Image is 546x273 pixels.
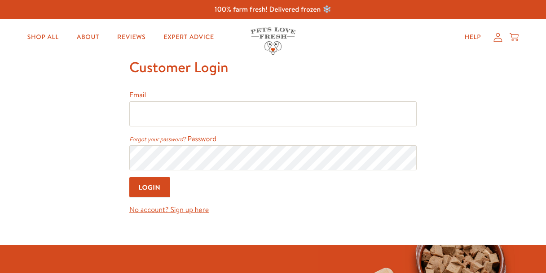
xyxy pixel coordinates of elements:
[457,28,488,46] a: Help
[129,55,417,79] h1: Customer Login
[129,177,170,197] input: Login
[20,28,66,46] a: Shop All
[129,135,186,143] a: Forgot your password?
[110,28,153,46] a: Reviews
[157,28,221,46] a: Expert Advice
[129,205,209,215] a: No account? Sign up here
[70,28,106,46] a: About
[129,90,146,100] label: Email
[251,27,295,55] img: Pets Love Fresh
[188,134,217,144] label: Password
